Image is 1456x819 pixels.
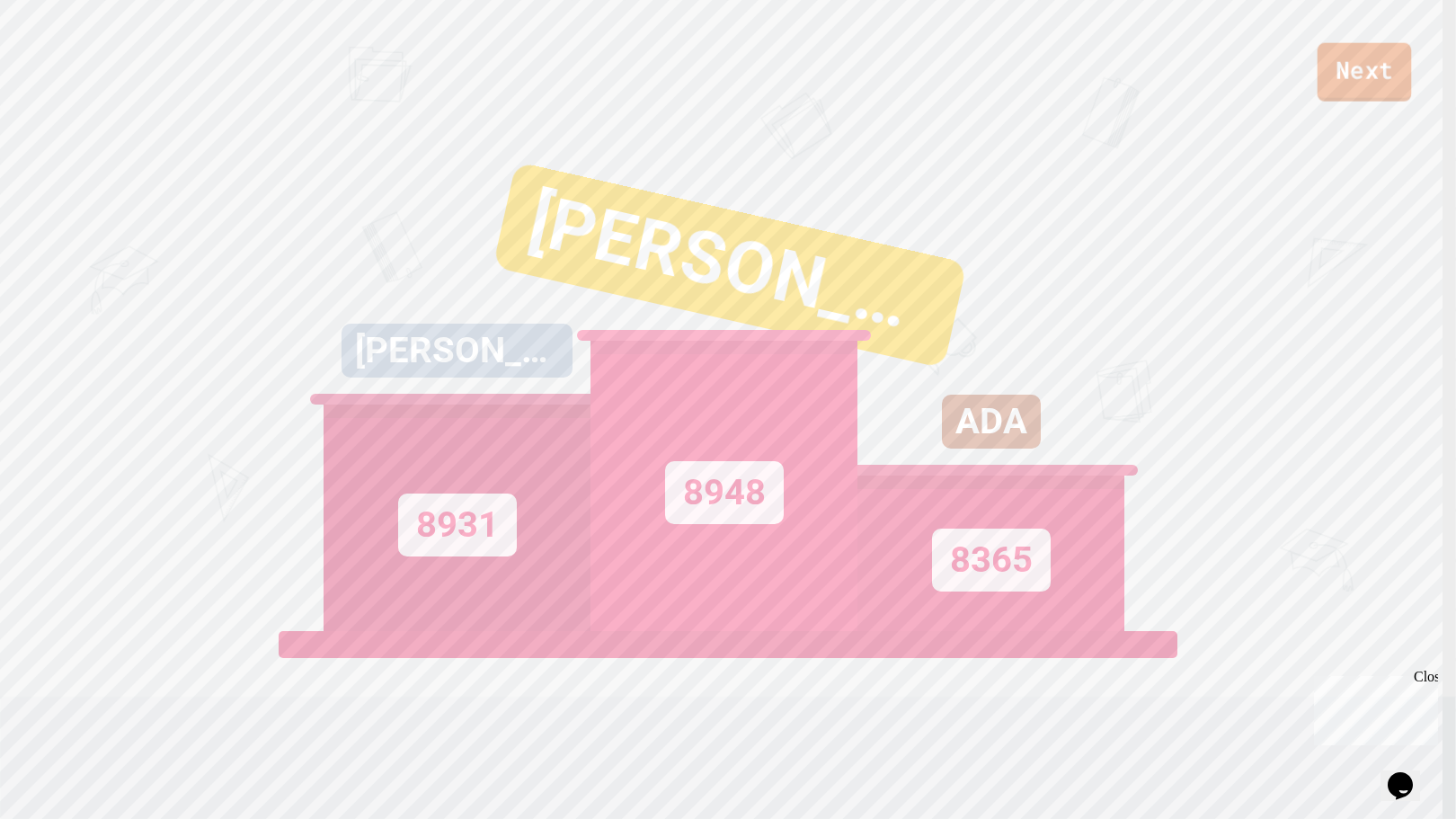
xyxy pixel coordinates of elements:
[493,162,967,369] div: [PERSON_NAME]
[7,7,124,114] div: Chat with us now!Close
[932,529,1051,592] div: 8365
[398,494,517,556] div: 8931
[1381,747,1438,801] iframe: chat widget
[665,461,784,524] div: 8948
[942,395,1041,449] div: ADA
[342,324,573,378] div: [PERSON_NAME]
[1318,43,1412,102] a: Next
[1307,669,1438,745] iframe: chat widget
